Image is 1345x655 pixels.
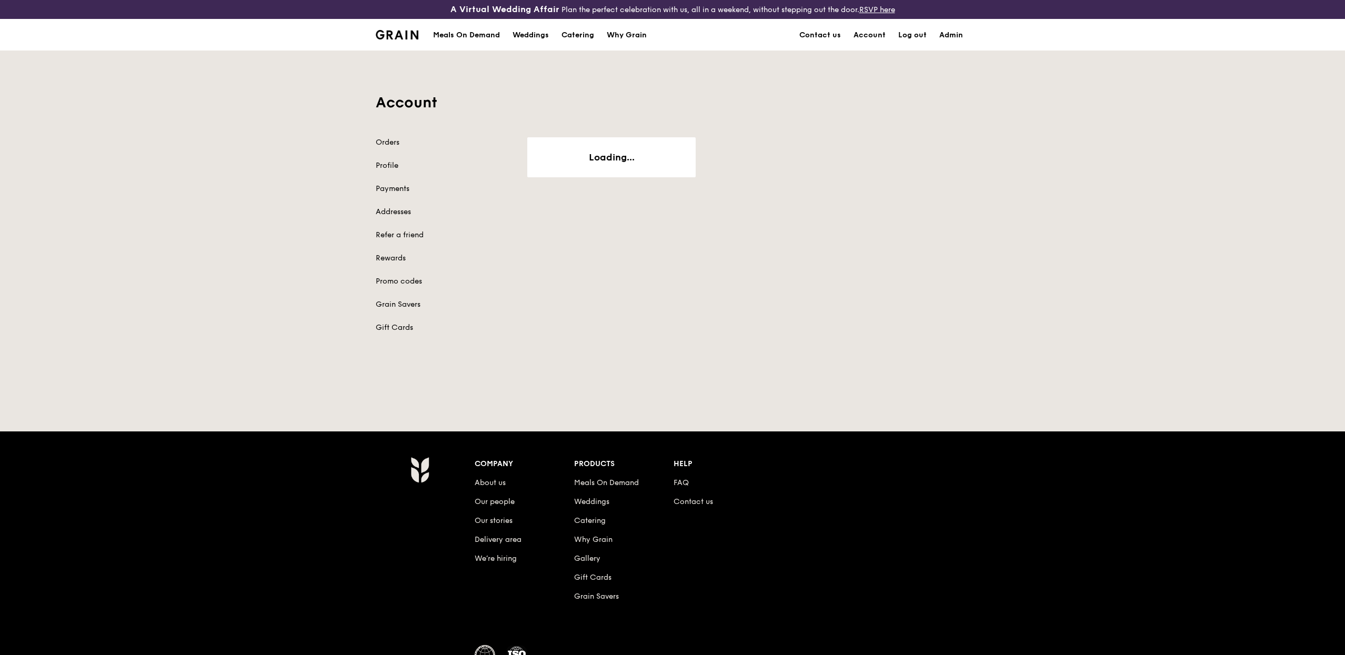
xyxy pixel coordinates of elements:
[574,478,639,487] a: Meals On Demand
[574,592,619,601] a: Grain Savers
[600,19,653,51] a: Why Grain
[369,4,976,15] div: Plan the perfect celebration with us, all in a weekend, without stepping out the door.
[607,19,647,51] div: Why Grain
[561,19,594,51] div: Catering
[475,457,574,471] div: Company
[376,323,515,333] a: Gift Cards
[376,253,515,264] a: Rewards
[433,19,500,51] div: Meals On Demand
[376,18,418,50] a: GrainGrain
[574,497,609,506] a: Weddings
[574,457,674,471] div: Products
[513,19,549,51] div: Weddings
[847,19,892,51] a: Account
[475,497,515,506] a: Our people
[376,137,515,148] a: Orders
[376,276,515,287] a: Promo codes
[933,19,969,51] a: Admin
[410,457,429,483] img: Grain
[376,230,515,240] a: Refer a friend
[376,30,418,39] img: Grain
[376,93,969,112] h1: Account
[376,160,515,171] a: Profile
[506,19,555,51] a: Weddings
[475,554,517,563] a: We’re hiring
[475,516,513,525] a: Our stories
[892,19,933,51] a: Log out
[376,184,515,194] a: Payments
[674,497,713,506] a: Contact us
[531,150,691,165] div: Loading...
[475,535,521,544] a: Delivery area
[376,299,515,310] a: Grain Savers
[674,478,689,487] a: FAQ
[674,457,773,471] div: Help
[475,478,506,487] a: About us
[859,5,895,14] a: RSVP here
[574,516,606,525] a: Catering
[574,573,611,582] a: Gift Cards
[376,207,515,217] a: Addresses
[450,4,559,15] h3: A Virtual Wedding Affair
[555,19,600,51] a: Catering
[574,535,613,544] a: Why Grain
[793,19,847,51] a: Contact us
[574,554,600,563] a: Gallery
